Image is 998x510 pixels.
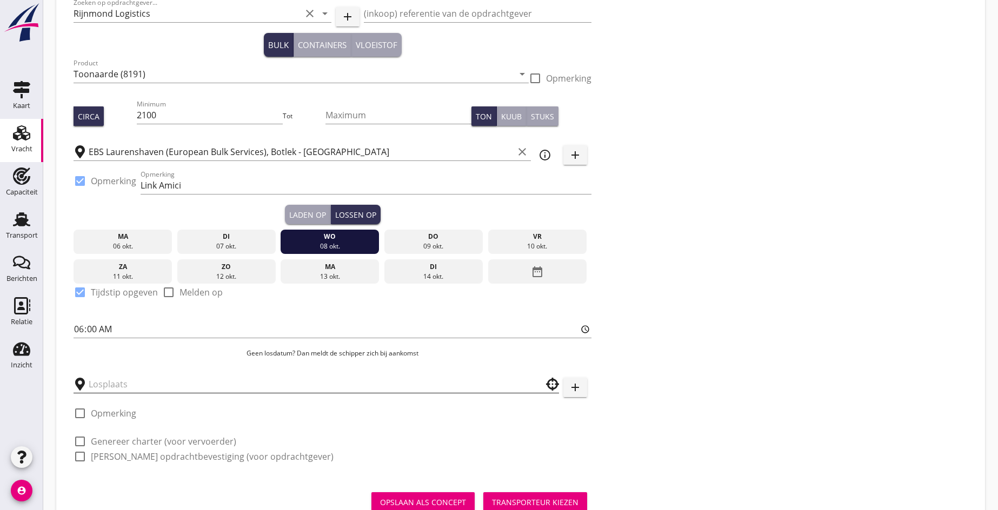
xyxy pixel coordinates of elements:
[137,106,282,124] input: Minimum
[264,33,294,57] button: Bulk
[516,68,529,80] i: arrow_drop_down
[76,262,169,272] div: za
[268,39,289,51] div: Bulk
[285,205,331,224] button: Laden op
[476,111,492,122] div: Ton
[11,318,32,325] div: Relatie
[74,106,104,126] button: Circa
[76,232,169,241] div: ma
[471,106,497,126] button: Ton
[74,65,514,83] input: Product
[91,408,136,419] label: Opmerking
[356,39,397,51] div: Vloeistof
[74,5,301,22] input: Zoeken op opdrachtgever...
[569,381,582,394] i: add
[298,39,347,51] div: Containers
[76,272,169,281] div: 11 okt.
[569,149,582,162] i: add
[341,10,354,23] i: add
[74,348,591,358] p: Geen losdatum? Dan meldt de schipper zich bij aankomst
[538,149,551,162] i: info_outline
[289,209,326,220] div: Laden op
[89,375,529,393] input: Losplaats
[303,7,316,20] i: clear
[91,176,136,186] label: Opmerking
[490,241,583,251] div: 10 okt.
[546,73,591,84] label: Opmerking
[283,232,376,241] div: wo
[527,106,558,126] button: Stuks
[501,111,522,122] div: Kuub
[179,232,272,241] div: di
[531,262,544,281] i: date_range
[89,143,514,160] input: Laadplaats
[141,177,591,194] input: Opmerking
[179,241,272,251] div: 07 okt.
[380,496,466,508] div: Opslaan als concept
[91,451,334,462] label: [PERSON_NAME] opdrachtbevestiging (voor opdrachtgever)
[335,209,376,220] div: Lossen op
[13,102,30,109] div: Kaart
[179,287,223,298] label: Melden op
[283,241,376,251] div: 08 okt.
[179,262,272,272] div: zo
[294,33,351,57] button: Containers
[387,262,480,272] div: di
[6,275,37,282] div: Berichten
[387,241,480,251] div: 09 okt.
[490,232,583,241] div: vr
[283,262,376,272] div: ma
[283,111,325,121] div: Tot
[387,232,480,241] div: do
[78,111,99,122] div: Circa
[11,480,32,501] i: account_circle
[364,5,591,22] input: (inkoop) referentie van de opdrachtgever
[11,145,32,152] div: Vracht
[387,272,480,281] div: 14 okt.
[516,145,529,158] i: clear
[497,106,527,126] button: Kuub
[6,232,38,239] div: Transport
[318,7,331,20] i: arrow_drop_down
[531,111,554,122] div: Stuks
[91,287,158,298] label: Tijdstip opgeven
[6,189,38,196] div: Capaciteit
[351,33,402,57] button: Vloeistof
[91,436,236,447] label: Genereer charter (voor vervoerder)
[492,496,578,508] div: Transporteur kiezen
[11,361,32,368] div: Inzicht
[283,272,376,281] div: 13 okt.
[179,272,272,281] div: 12 okt.
[2,3,41,43] img: logo-small.a267ee39.svg
[76,241,169,251] div: 06 okt.
[325,106,471,124] input: Maximum
[331,205,381,224] button: Lossen op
